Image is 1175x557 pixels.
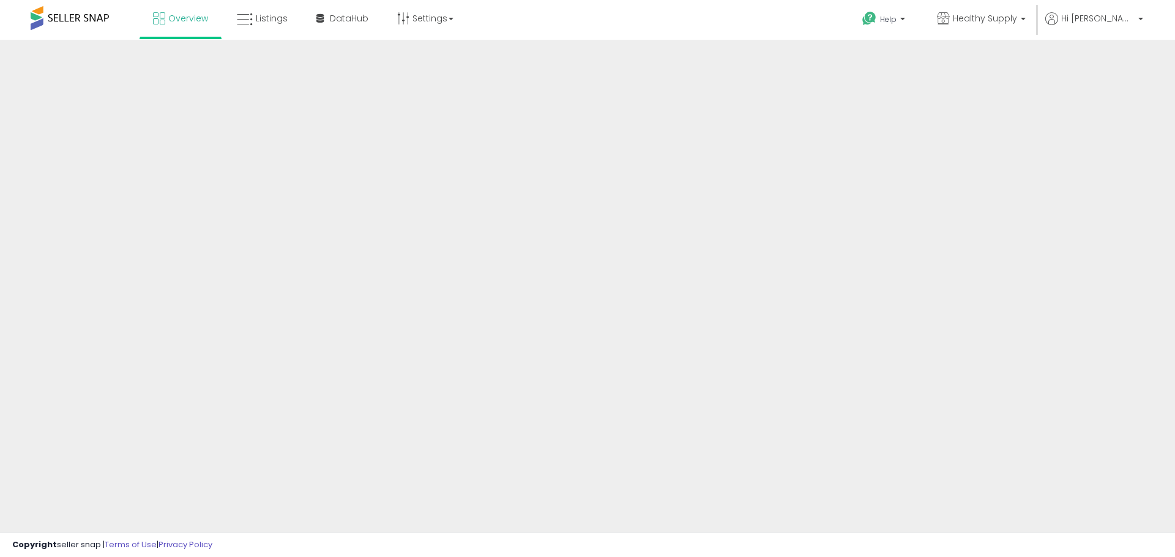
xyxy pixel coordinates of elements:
[159,539,212,550] a: Privacy Policy
[862,11,877,26] i: Get Help
[1061,12,1135,24] span: Hi [PERSON_NAME]
[12,539,212,551] div: seller snap | |
[12,539,57,550] strong: Copyright
[953,12,1017,24] span: Healthy Supply
[105,539,157,550] a: Terms of Use
[880,14,897,24] span: Help
[330,12,368,24] span: DataHub
[1045,12,1143,40] a: Hi [PERSON_NAME]
[168,12,208,24] span: Overview
[256,12,288,24] span: Listings
[852,2,917,40] a: Help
